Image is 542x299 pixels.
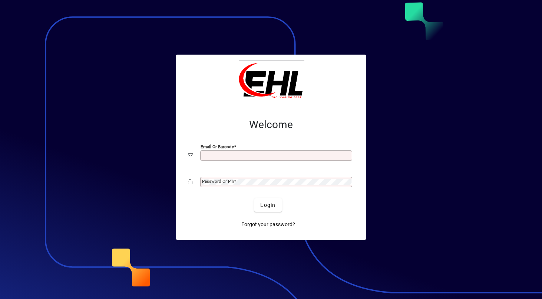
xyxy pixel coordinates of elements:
span: Login [260,201,275,209]
h2: Welcome [188,118,354,131]
a: Forgot your password? [238,218,298,231]
mat-label: Password or Pin [202,179,234,184]
button: Login [254,198,281,212]
mat-label: Email or Barcode [201,144,234,149]
span: Forgot your password? [241,221,295,228]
